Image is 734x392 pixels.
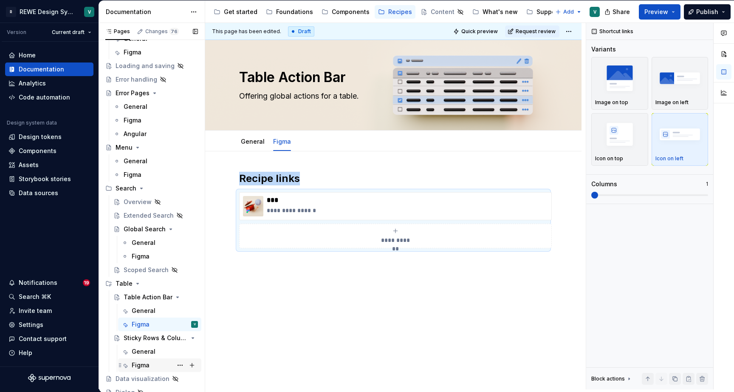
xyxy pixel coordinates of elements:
div: Overview [124,198,152,206]
a: Loading and saving [102,59,201,73]
div: Figma [132,252,150,261]
div: General [237,132,268,150]
button: Share [600,4,635,20]
div: Storybook stories [19,175,71,183]
span: Preview [644,8,668,16]
a: Figma [118,250,201,263]
div: General [132,347,155,356]
button: Contact support [5,332,93,346]
span: Request review [516,28,556,35]
button: Add [553,6,584,18]
div: Version [7,29,26,36]
div: Support [536,8,560,16]
a: Overview [110,195,201,209]
a: Storybook stories [5,172,93,186]
div: V [88,9,91,15]
p: Image on left [655,99,689,106]
a: Sticky Rows & Columns [110,331,201,345]
div: REWE Design System [20,8,74,16]
p: Icon on left [655,155,683,162]
div: Data sources [19,189,58,197]
div: Notifications [19,278,57,287]
div: Figma [124,116,141,125]
a: Global Search [110,222,201,236]
div: Table Action Bar [124,293,172,301]
a: General [110,100,201,114]
div: Scoped Search [124,266,169,274]
div: Columns [591,180,617,188]
button: Quick preview [451,26,502,37]
span: Current draft [52,29,85,36]
div: Figma [124,48,141,57]
div: Search ⌘K [19,293,51,301]
a: Assets [5,158,93,172]
img: placeholder [655,119,705,150]
div: Changes [145,28,179,35]
a: Error handling [102,73,201,86]
div: Settings [19,321,43,329]
div: R [6,7,16,17]
div: Documentation [106,8,186,16]
div: Figma [132,320,150,329]
a: Table Action Bar [110,290,201,304]
img: placeholder [655,62,705,94]
button: Request review [505,26,559,37]
div: General [132,307,155,315]
p: 1 [706,181,708,187]
button: Search ⌘K [5,290,93,304]
span: Quick preview [461,28,498,35]
div: Design tokens [19,133,62,141]
img: placeholder [595,119,644,150]
textarea: Table Action Bar [237,67,546,88]
a: Error Pages [102,86,201,100]
div: Search [102,182,201,195]
div: General [124,157,147,165]
div: Loading and saving [116,62,175,70]
a: Components [5,144,93,158]
button: placeholderImage on left [652,57,709,110]
a: Settings [5,318,93,332]
div: Content [431,8,455,16]
div: Page tree [210,3,551,20]
div: Help [19,349,32,357]
div: General [132,239,155,247]
img: 429655e1-e714-4747-a1d0-c8aedffa416f.png [243,196,263,216]
a: Figma [273,138,291,145]
p: Image on top [595,99,628,106]
button: RREWE Design SystemV [2,3,97,21]
a: Documentation [5,62,93,76]
button: placeholderIcon on left [652,113,709,166]
div: Data visualization [116,375,169,383]
a: FigmaV [118,318,201,331]
div: Sticky Rows & Columns [124,334,188,342]
img: placeholder [595,62,644,94]
a: General [241,138,265,145]
a: Figma [118,358,201,372]
a: Recipes [375,5,415,19]
a: General [118,304,201,318]
div: Table [102,277,201,290]
button: Help [5,346,93,360]
div: General [124,102,147,111]
div: V [194,320,196,329]
button: Preview [639,4,680,20]
a: Data visualization [102,372,201,386]
h2: Recipe links [239,172,548,185]
div: Invite team [19,307,52,315]
a: Components [318,5,373,19]
div: V [593,9,596,15]
span: 76 [169,28,179,35]
button: Current draft [48,26,95,38]
button: placeholderImage on top [591,57,648,110]
a: Figma [110,114,201,127]
div: Foundations [276,8,313,16]
div: Home [19,51,36,60]
div: Pages [105,28,130,35]
div: Figma [132,361,150,369]
a: Home [5,48,93,62]
div: Block actions [591,373,632,385]
div: Block actions [591,375,625,382]
a: General [118,345,201,358]
a: Scoped Search [110,263,201,277]
button: placeholderIcon on top [591,113,648,166]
